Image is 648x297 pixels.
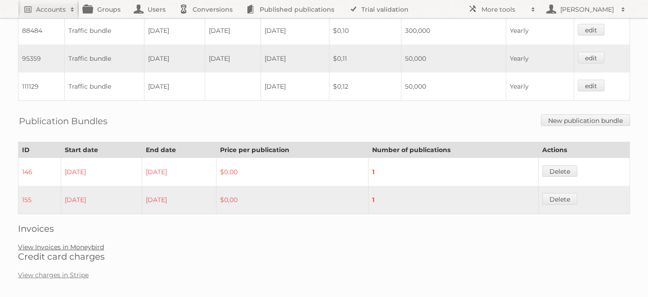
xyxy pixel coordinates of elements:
td: [DATE] [261,72,329,101]
td: $0,11 [329,45,401,72]
h2: More tools [481,5,526,14]
a: edit [578,24,604,36]
h2: Publication Bundles [19,114,108,128]
td: Traffic bundle [65,72,144,101]
td: [DATE] [261,17,329,45]
h2: Accounts [36,5,66,14]
td: 95359 [18,45,65,72]
th: Start date [61,142,142,158]
td: $0,10 [329,17,401,45]
td: $0,00 [216,186,369,214]
th: Actions [538,142,630,158]
td: 155 [18,186,61,214]
td: [DATE] [261,45,329,72]
a: Delete [542,165,577,177]
td: [DATE] [144,72,205,101]
td: Yearly [506,17,574,45]
td: [DATE] [61,158,142,186]
a: edit [578,80,604,91]
h2: Invoices [18,223,630,234]
td: Traffic bundle [65,45,144,72]
td: [DATE] [61,186,142,214]
th: ID [18,142,61,158]
td: 146 [18,158,61,186]
td: 50,000 [401,45,506,72]
td: [DATE] [144,45,205,72]
h2: [PERSON_NAME] [558,5,616,14]
td: $0,12 [329,72,401,101]
td: 50,000 [401,72,506,101]
td: [DATE] [205,17,261,45]
td: [DATE] [142,158,216,186]
th: End date [142,142,216,158]
a: Delete [542,193,577,205]
a: New publication bundle [541,114,630,126]
strong: 1 [372,196,374,204]
td: 88484 [18,17,65,45]
td: 111129 [18,72,65,101]
h2: Credit card charges [18,251,630,262]
a: View charges in Stripe [18,271,89,279]
td: Yearly [506,45,574,72]
a: View Invoices in Moneybird [18,243,104,251]
th: Number of publications [369,142,538,158]
strong: 1 [372,168,374,176]
td: [DATE] [142,186,216,214]
td: 300,000 [401,17,506,45]
td: [DATE] [205,45,261,72]
a: edit [578,52,604,63]
th: Price per publication [216,142,369,158]
td: Yearly [506,72,574,101]
td: [DATE] [144,17,205,45]
td: Traffic bundle [65,17,144,45]
td: $0,00 [216,158,369,186]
